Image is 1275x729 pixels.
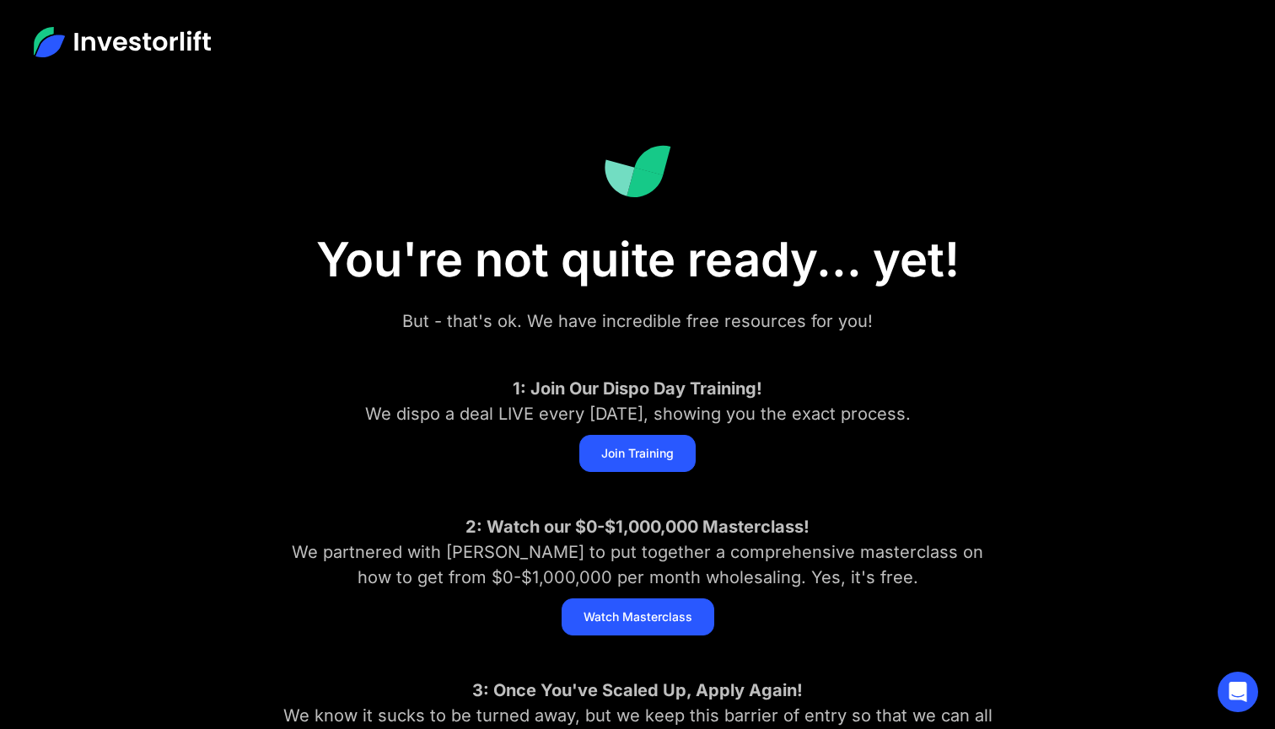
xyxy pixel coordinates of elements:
strong: 3: Once You've Scaled Up, Apply Again! [472,680,803,700]
div: We dispo a deal LIVE every [DATE], showing you the exact process. [275,376,1000,426]
div: We partnered with [PERSON_NAME] to put together a comprehensive masterclass on how to get from $0... [275,514,1000,590]
a: Watch Masterclass [562,598,714,635]
strong: 2: Watch our $0-$1,000,000 Masterclass! [465,517,810,537]
div: But - that's ok. We have incredible free resources for you! [275,308,1000,334]
h1: You're not quite ready... yet! [216,232,1059,288]
strong: 1: Join Our Dispo Day Training! [513,378,762,399]
img: Investorlift Dashboard [604,145,671,198]
div: Open Intercom Messenger [1218,672,1258,712]
a: Join Training [579,435,696,472]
